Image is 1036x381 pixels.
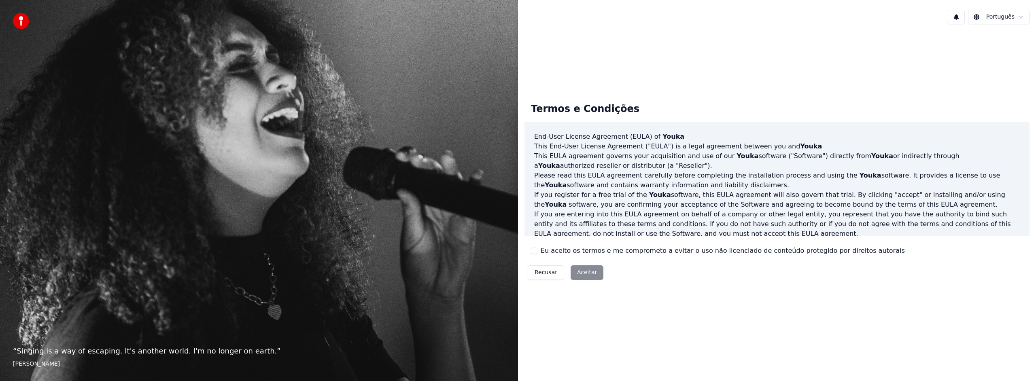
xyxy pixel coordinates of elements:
p: If you register for a free trial of the software, this EULA agreement will also govern that trial... [534,190,1020,210]
h3: End-User License Agreement (EULA) of [534,132,1020,142]
footer: [PERSON_NAME] [13,360,505,368]
p: “ Singing is a way of escaping. It's another world. I'm no longer on earth. ” [13,345,505,357]
span: Youka [649,191,671,199]
span: Youka [871,152,893,160]
span: Youka [538,162,560,169]
p: This End-User License Agreement ("EULA") is a legal agreement between you and [534,142,1020,151]
p: Please read this EULA agreement carefully before completing the installation process and using th... [534,171,1020,190]
div: Termos e Condições [524,96,646,122]
span: Youka [545,201,567,208]
p: This EULA agreement governs your acquisition and use of our software ("Software") directly from o... [534,151,1020,171]
span: Youka [737,152,758,160]
img: youka [13,13,29,29]
span: Youka [545,181,567,189]
span: Youka [800,142,822,150]
label: Eu aceito os termos e me comprometo a evitar o uso não licenciado de conteúdo protegido por direi... [541,246,905,256]
p: If you are entering into this EULA agreement on behalf of a company or other legal entity, you re... [534,210,1020,239]
button: Recusar [528,265,564,280]
span: Youka [662,133,684,140]
span: Youka [860,171,881,179]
